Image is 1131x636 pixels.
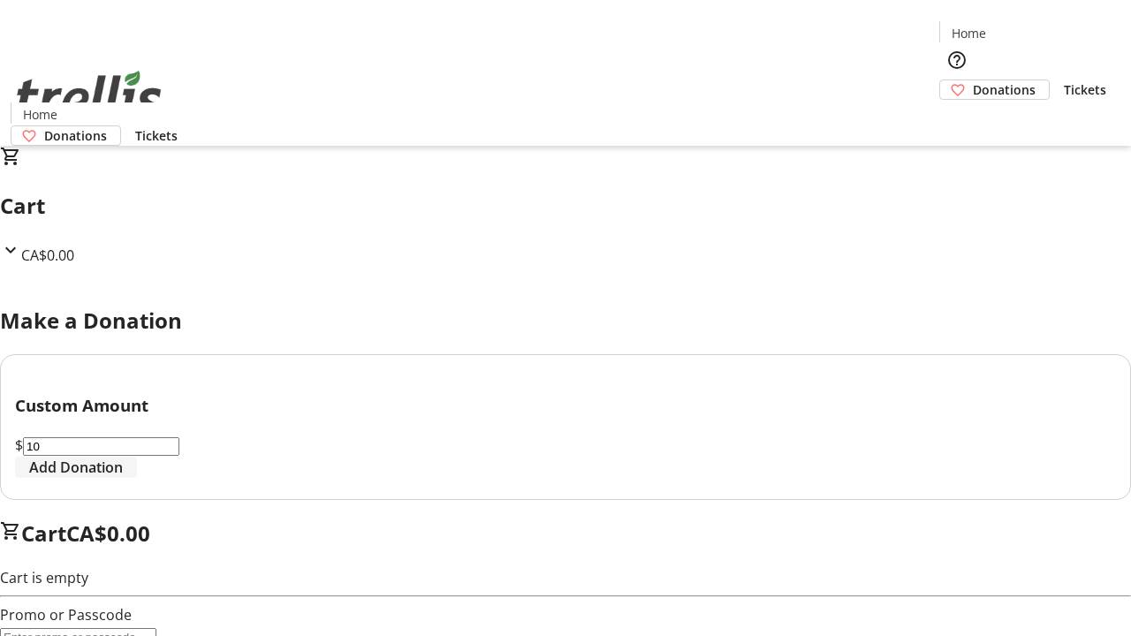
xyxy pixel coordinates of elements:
span: Donations [44,126,107,145]
span: Tickets [135,126,178,145]
a: Home [11,105,68,124]
span: CA$0.00 [21,246,74,265]
button: Cart [939,100,975,135]
span: Tickets [1064,80,1106,99]
span: $ [15,435,23,455]
span: Home [952,24,986,42]
span: CA$0.00 [66,519,150,548]
a: Donations [11,125,121,146]
button: Add Donation [15,457,137,478]
span: Donations [973,80,1036,99]
button: Help [939,42,975,78]
a: Tickets [1050,80,1120,99]
a: Home [940,24,997,42]
h3: Custom Amount [15,393,1116,418]
input: Donation Amount [23,437,179,456]
img: Orient E2E Organization nSBodVTfVw's Logo [11,51,168,140]
span: Home [23,105,57,124]
a: Tickets [121,126,192,145]
a: Donations [939,79,1050,100]
span: Add Donation [29,457,123,478]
